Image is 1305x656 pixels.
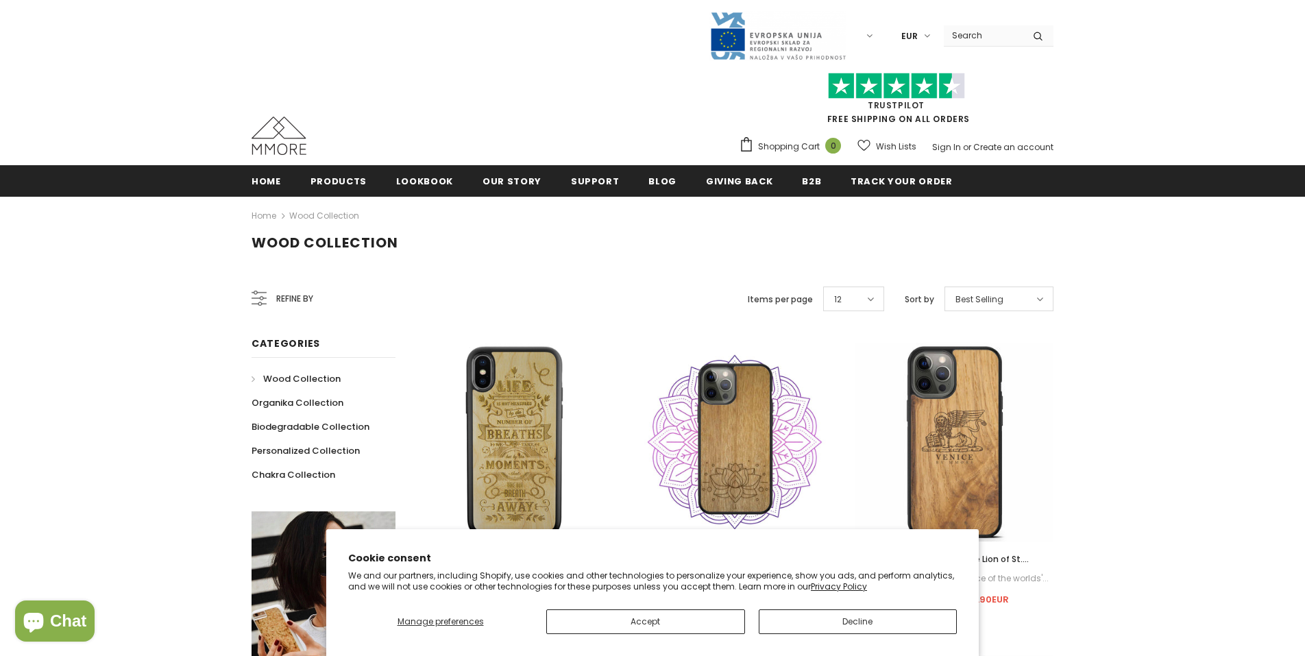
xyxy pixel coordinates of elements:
span: Giving back [706,175,772,188]
span: Products [310,175,367,188]
a: Wood Collection [252,367,341,391]
a: Javni Razpis [709,29,846,41]
label: Sort by [905,293,934,306]
span: Manage preferences [398,616,484,627]
span: Best Selling [955,293,1003,306]
span: Organika Collection [252,396,343,409]
a: Our Story [483,165,541,196]
img: Trust Pilot Stars [828,73,965,99]
a: Chakra Collection [252,463,335,487]
input: Search Site [944,25,1023,45]
a: Lookbook [396,165,453,196]
a: Products [310,165,367,196]
span: Our Story [483,175,541,188]
a: Wish Lists [857,134,916,158]
span: Chakra Collection [252,468,335,481]
span: Wood Collection [263,372,341,385]
a: Giving back [706,165,772,196]
a: Shopping Cart 0 [739,136,848,157]
span: B2B [802,175,821,188]
a: support [571,165,620,196]
span: support [571,175,620,188]
p: We and our partners, including Shopify, use cookies and other technologies to personalize your ex... [348,570,957,592]
img: MMORE Cases [252,117,306,155]
a: Sign In [932,141,961,153]
a: Organika Collection [252,391,343,415]
a: Blog [648,165,676,196]
span: Personalized Collection [252,444,360,457]
a: Privacy Policy [811,581,867,592]
span: Home [252,175,281,188]
span: Blog [648,175,676,188]
span: FREE SHIPPING ON ALL ORDERS [739,79,1053,125]
a: B2B [802,165,821,196]
button: Decline [759,609,958,634]
span: Wood Collection [252,233,398,252]
span: Refine by [276,291,313,306]
label: Items per page [748,293,813,306]
span: or [963,141,971,153]
a: Home [252,208,276,224]
span: Biodegradable Collection [252,420,369,433]
inbox-online-store-chat: Shopify online store chat [11,600,99,645]
span: Shopping Cart [758,140,820,154]
span: €38.90EUR [958,593,1009,606]
a: Personalized Collection [252,439,360,463]
a: Wood Collection [289,210,359,221]
a: Create an account [973,141,1053,153]
button: Manage preferences [348,609,533,634]
a: Track your order [851,165,952,196]
span: Categories [252,337,320,350]
h2: Cookie consent [348,551,957,566]
a: Trustpilot [868,99,925,111]
span: Lookbook [396,175,453,188]
span: EUR [901,29,918,43]
span: 0 [825,138,841,154]
img: Javni Razpis [709,11,846,61]
span: 12 [834,293,842,306]
a: Biodegradable Collection [252,415,369,439]
a: Home [252,165,281,196]
span: Track your order [851,175,952,188]
span: Wish Lists [876,140,916,154]
button: Accept [546,609,745,634]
